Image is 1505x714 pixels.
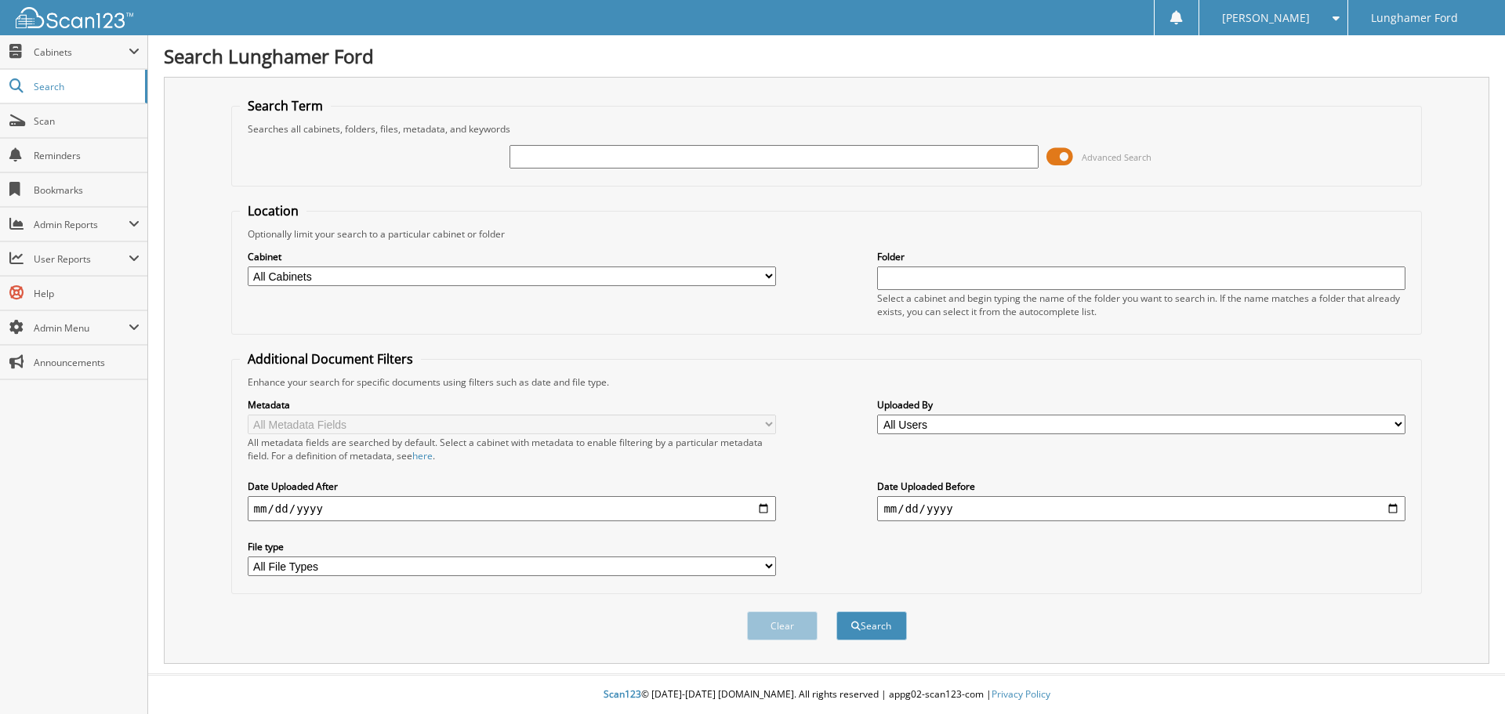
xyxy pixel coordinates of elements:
span: [PERSON_NAME] [1222,13,1310,23]
span: Announcements [34,356,140,369]
span: Lunghamer Ford [1371,13,1458,23]
button: Clear [747,611,818,640]
h1: Search Lunghamer Ford [164,43,1489,69]
label: Date Uploaded Before [877,480,1405,493]
span: User Reports [34,252,129,266]
label: Cabinet [248,250,776,263]
span: Help [34,287,140,300]
legend: Additional Document Filters [240,350,421,368]
span: Reminders [34,149,140,162]
span: Bookmarks [34,183,140,197]
legend: Search Term [240,97,331,114]
span: Cabinets [34,45,129,59]
label: Metadata [248,398,776,411]
a: Privacy Policy [992,687,1050,701]
button: Search [836,611,907,640]
label: Date Uploaded After [248,480,776,493]
span: Advanced Search [1082,151,1151,163]
a: here [412,449,433,462]
div: © [DATE]-[DATE] [DOMAIN_NAME]. All rights reserved | appg02-scan123-com | [148,676,1505,714]
div: Select a cabinet and begin typing the name of the folder you want to search in. If the name match... [877,292,1405,318]
span: Admin Reports [34,218,129,231]
div: Searches all cabinets, folders, files, metadata, and keywords [240,122,1414,136]
label: Folder [877,250,1405,263]
span: Scan123 [604,687,641,701]
legend: Location [240,202,306,219]
div: Optionally limit your search to a particular cabinet or folder [240,227,1414,241]
label: Uploaded By [877,398,1405,411]
span: Search [34,80,137,93]
span: Admin Menu [34,321,129,335]
img: scan123-logo-white.svg [16,7,133,28]
input: start [248,496,776,521]
input: end [877,496,1405,521]
span: Scan [34,114,140,128]
label: File type [248,540,776,553]
div: All metadata fields are searched by default. Select a cabinet with metadata to enable filtering b... [248,436,776,462]
div: Enhance your search for specific documents using filters such as date and file type. [240,375,1414,389]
